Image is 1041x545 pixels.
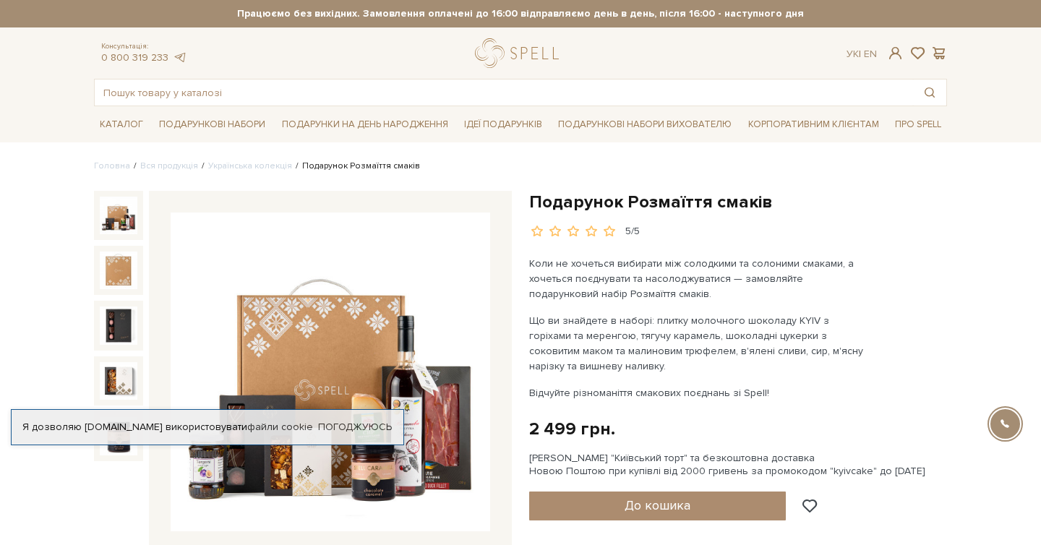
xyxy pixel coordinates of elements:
a: Подарункові набори [153,113,271,136]
a: Подарункові набори вихователю [552,112,737,137]
div: 2 499 грн. [529,418,615,440]
a: Українська колекція [208,160,292,171]
span: До кошика [625,497,690,513]
a: Каталог [94,113,149,136]
div: [PERSON_NAME] "Київський торт" та безкоштовна доставка Новою Поштою при купівлі від 2000 гривень ... [529,452,947,478]
a: Ідеї подарунків [458,113,548,136]
a: En [864,48,877,60]
a: Вся продукція [140,160,198,171]
a: Погоджуюсь [318,421,392,434]
img: Подарунок Розмаїття смаків [100,252,137,289]
a: 0 800 319 233 [101,51,168,64]
strong: Працюємо без вихідних. Замовлення оплачені до 16:00 відправляємо день в день, після 16:00 - насту... [94,7,947,20]
h1: Подарунок Розмаїття смаків [529,191,947,213]
img: Подарунок Розмаїття смаків [100,306,137,344]
img: Подарунок Розмаїття смаків [100,362,137,400]
a: Корпоративним клієнтам [742,112,885,137]
p: Відчуйте різноманіття смакових поєднань зі Spell! [529,385,868,400]
span: Консультація: [101,42,187,51]
div: 5/5 [625,225,640,239]
a: logo [475,38,565,68]
li: Подарунок Розмаїття смаків [292,160,420,173]
div: Ук [847,48,877,61]
img: Подарунок Розмаїття смаків [171,213,490,532]
img: Подарунок Розмаїття смаків [100,197,137,234]
a: Головна [94,160,130,171]
button: Пошук товару у каталозі [913,80,946,106]
span: | [859,48,861,60]
a: telegram [172,51,187,64]
button: До кошика [529,492,786,520]
div: Я дозволяю [DOMAIN_NAME] використовувати [12,421,403,434]
input: Пошук товару у каталозі [95,80,913,106]
a: файли cookie [247,421,313,433]
a: Про Spell [889,113,947,136]
p: Що ви знайдете в наборі: плитку молочного шоколаду KYIV з горіхами та меренгою, тягучу карамель, ... [529,313,868,374]
a: Подарунки на День народження [276,113,454,136]
p: Коли не хочеться вибирати між солодкими та солоними смаками, а хочеться поєднувати та насолоджува... [529,256,868,301]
